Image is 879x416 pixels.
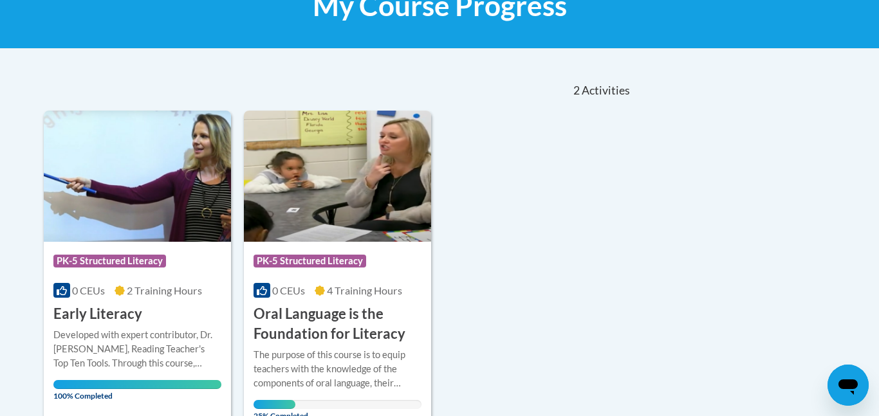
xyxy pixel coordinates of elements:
[127,284,202,296] span: 2 Training Hours
[254,304,421,344] h3: Oral Language is the Foundation for Literacy
[254,400,295,409] div: Your progress
[254,255,366,267] span: PK-5 Structured Literacy
[53,380,221,401] span: 100% Completed
[244,111,431,242] img: Course Logo
[573,84,580,98] span: 2
[53,255,166,267] span: PK-5 Structured Literacy
[53,380,221,389] div: Your progress
[582,84,630,98] span: Activities
[44,111,231,242] img: Course Logo
[53,304,142,324] h3: Early Literacy
[72,284,105,296] span: 0 CEUs
[327,284,402,296] span: 4 Training Hours
[53,328,221,370] div: Developed with expert contributor, Dr. [PERSON_NAME], Reading Teacher's Top Ten Tools. Through th...
[254,348,421,390] div: The purpose of this course is to equip teachers with the knowledge of the components of oral lang...
[272,284,305,296] span: 0 CEUs
[828,365,869,406] iframe: Button to launch messaging window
